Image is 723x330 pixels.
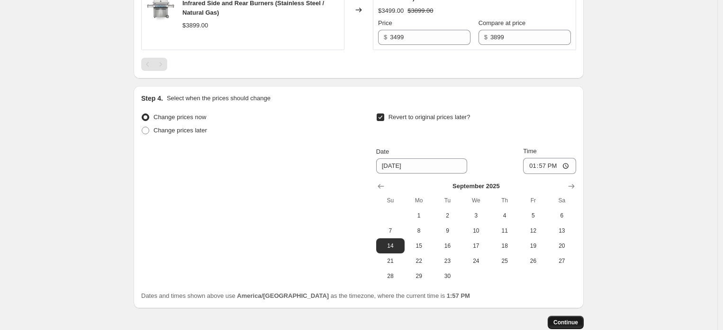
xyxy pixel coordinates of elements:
[437,212,458,219] span: 2
[523,212,543,219] span: 5
[237,292,329,299] b: America/[GEOGRAPHIC_DATA]
[408,272,429,280] span: 29
[437,272,458,280] span: 30
[154,127,207,134] span: Change prices later
[433,253,461,269] button: Tuesday September 23 2025
[462,193,490,208] th: Wednesday
[405,193,433,208] th: Monday
[376,238,405,253] button: Sunday September 14 2025
[494,227,515,234] span: 11
[389,113,470,121] span: Revert to original prices later?
[523,227,543,234] span: 12
[494,197,515,204] span: Th
[519,238,547,253] button: Friday September 19 2025
[376,193,405,208] th: Sunday
[490,193,519,208] th: Thursday
[141,58,167,71] nav: Pagination
[433,193,461,208] th: Tuesday
[548,316,584,329] button: Continue
[548,193,576,208] th: Saturday
[494,212,515,219] span: 4
[405,269,433,284] button: Monday September 29 2025
[433,238,461,253] button: Tuesday September 16 2025
[437,227,458,234] span: 9
[378,6,404,16] div: $3499.00
[408,242,429,250] span: 15
[484,34,488,41] span: $
[433,223,461,238] button: Tuesday September 9 2025
[523,197,543,204] span: Fr
[380,197,401,204] span: Su
[466,242,487,250] span: 17
[433,208,461,223] button: Tuesday September 2 2025
[408,257,429,265] span: 22
[519,223,547,238] button: Friday September 12 2025
[494,257,515,265] span: 25
[479,19,526,26] span: Compare at price
[376,158,467,174] input: 8/28/2025
[384,34,387,41] span: $
[437,197,458,204] span: Tu
[462,238,490,253] button: Wednesday September 17 2025
[182,21,208,30] div: $3899.00
[494,242,515,250] span: 18
[466,227,487,234] span: 10
[405,253,433,269] button: Monday September 22 2025
[462,223,490,238] button: Wednesday September 10 2025
[376,148,389,155] span: Date
[523,242,543,250] span: 19
[548,253,576,269] button: Saturday September 27 2025
[167,94,271,103] p: Select when the prices should change
[490,208,519,223] button: Thursday September 4 2025
[376,269,405,284] button: Sunday September 28 2025
[466,212,487,219] span: 3
[490,238,519,253] button: Thursday September 18 2025
[523,158,576,174] input: 12:00
[433,269,461,284] button: Tuesday September 30 2025
[523,257,543,265] span: 26
[551,257,572,265] span: 27
[466,197,487,204] span: We
[408,212,429,219] span: 1
[523,148,536,155] span: Time
[407,6,433,16] strike: $3899.00
[519,253,547,269] button: Friday September 26 2025
[466,257,487,265] span: 24
[551,227,572,234] span: 13
[519,208,547,223] button: Friday September 5 2025
[380,272,401,280] span: 28
[437,257,458,265] span: 23
[462,208,490,223] button: Wednesday September 3 2025
[462,253,490,269] button: Wednesday September 24 2025
[141,292,470,299] span: Dates and times shown above use as the timezone, where the current time is
[551,242,572,250] span: 20
[154,113,206,121] span: Change prices now
[141,94,163,103] h2: Step 4.
[408,197,429,204] span: Mo
[376,223,405,238] button: Sunday September 7 2025
[490,223,519,238] button: Thursday September 11 2025
[548,208,576,223] button: Saturday September 6 2025
[380,227,401,234] span: 7
[405,238,433,253] button: Monday September 15 2025
[405,223,433,238] button: Monday September 8 2025
[380,257,401,265] span: 21
[376,253,405,269] button: Sunday September 21 2025
[565,180,578,193] button: Show next month, October 2025
[548,238,576,253] button: Saturday September 20 2025
[447,292,470,299] b: 1:57 PM
[437,242,458,250] span: 16
[408,227,429,234] span: 8
[551,197,572,204] span: Sa
[548,223,576,238] button: Saturday September 13 2025
[405,208,433,223] button: Monday September 1 2025
[553,319,578,326] span: Continue
[378,19,392,26] span: Price
[551,212,572,219] span: 6
[374,180,388,193] button: Show previous month, August 2025
[519,193,547,208] th: Friday
[380,242,401,250] span: 14
[490,253,519,269] button: Thursday September 25 2025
